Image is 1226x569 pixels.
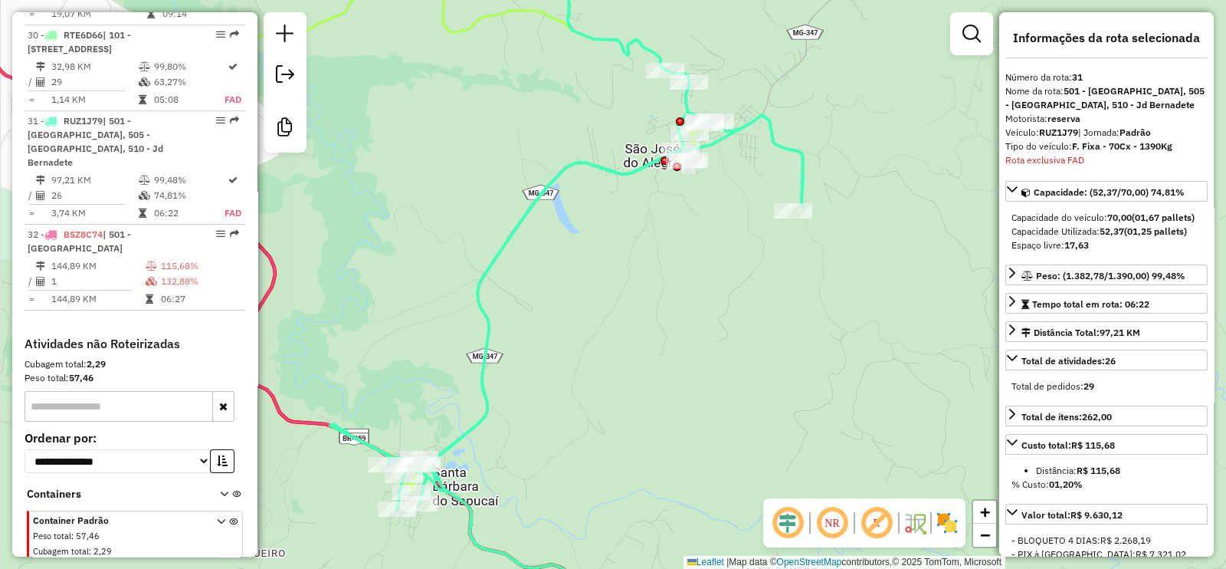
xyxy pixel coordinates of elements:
td: 09:14 [162,6,231,21]
span: 2,29 [93,546,112,557]
span: Containers [27,486,200,502]
td: 63,27% [153,74,225,90]
i: Distância Total [36,261,45,271]
span: 32 - [28,229,131,254]
span: Exibir rótulo [858,505,895,541]
i: % de utilização do peso [139,176,150,185]
td: / [28,74,35,90]
div: Total de pedidos: [1011,380,1201,393]
div: Motorista: [1005,112,1208,126]
a: Nova sessão e pesquisa [270,18,300,53]
strong: 01,20% [1049,479,1083,490]
strong: 52,37 [1100,225,1124,237]
span: Total de atividades: [1021,355,1116,367]
a: Peso: (1.382,78/1.390,00) 99,48% [1005,265,1208,285]
div: Número da rota: [1005,71,1208,84]
strong: 57,46 [69,372,93,383]
h4: Informações da rota selecionada [1005,31,1208,45]
div: Total de itens: [1021,410,1112,424]
div: Nome da rota: [1005,84,1208,112]
td: 144,89 KM [51,291,145,307]
span: BSZ8C74 [64,229,103,240]
td: = [28,6,35,21]
i: % de utilização da cubagem [146,277,157,286]
span: : [89,546,91,557]
strong: R$ 115,68 [1077,465,1120,476]
strong: Padrão [1119,127,1151,138]
i: Distância Total [36,176,45,185]
a: Leaflet [687,557,724,567]
i: Tempo total em rota [139,95,146,104]
em: Opções [216,229,225,238]
div: Capacidade: (52,37/70,00) 74,81% [1005,205,1208,258]
td: 06:27 [160,291,239,307]
a: Capacidade: (52,37/70,00) 74,81% [1005,181,1208,202]
em: Opções [216,30,225,39]
div: Cubagem total: [25,357,245,371]
td: 32,98 KM [51,59,138,74]
i: % de utilização do peso [139,62,150,71]
div: Rota exclusiva FAD [1005,153,1208,167]
strong: reserva [1047,113,1080,124]
strong: 262,00 [1082,411,1112,423]
span: | Jornada: [1078,127,1151,138]
td: 3,74 KM [51,206,138,221]
strong: R$ 9.630,12 [1070,509,1123,521]
li: Distância: [1036,464,1201,478]
div: Capacidade do veículo: [1011,211,1201,225]
img: Fluxo de ruas [903,511,927,535]
i: Rota otimizada [228,62,238,71]
td: 1,14 KM [51,92,138,107]
a: OpenStreetMap [777,557,842,567]
div: Valor total: [1021,508,1123,522]
div: Custo total: [1021,439,1115,452]
a: Valor total:R$ 9.630,12 [1005,504,1208,525]
span: RUZ1J79 [64,115,103,127]
td: FAD [224,206,242,221]
td: 99,80% [153,59,225,74]
td: 132,88% [160,274,239,289]
a: Exportar sessão [270,59,300,94]
strong: 70,00 [1107,212,1132,223]
span: 57,46 [76,531,100,541]
span: Container Padrão [33,514,198,528]
a: Zoom out [973,524,996,547]
i: Tempo total em rota [139,209,146,218]
strong: (01,67 pallets) [1132,212,1195,223]
i: Tempo total em rota [147,9,155,18]
div: Veículo: [1005,126,1208,140]
div: Espaço livre: [1011,238,1201,252]
td: FAD [224,92,242,107]
td: 97,21 KM [51,173,138,188]
a: Distância Total:97,21 KM [1005,321,1208,342]
span: Ocultar NR [814,505,851,541]
td: 115,68% [160,258,239,274]
i: Total de Atividades [36,191,45,200]
td: 06:22 [153,206,225,221]
em: Rota exportada [230,116,239,125]
strong: 31 [1072,71,1083,83]
span: R$ 7.321,02 [1136,548,1186,560]
span: Cubagem total [33,546,89,557]
span: Peso: (1.382,78/1.390,00) 99,48% [1036,270,1185,281]
div: Distância Total: [1021,326,1140,340]
span: : [71,531,74,541]
a: Total de atividades:26 [1005,350,1208,370]
strong: R$ 115,68 [1071,439,1115,451]
td: 144,89 KM [51,258,145,274]
span: Capacidade: (52,37/70,00) 74,81% [1034,186,1185,198]
i: % de utilização da cubagem [139,191,150,200]
strong: 501 - [GEOGRAPHIC_DATA], 505 - [GEOGRAPHIC_DATA], 510 - Jd Bernadete [1005,85,1205,110]
td: 74,81% [153,188,225,203]
span: | 501 - [GEOGRAPHIC_DATA] [28,229,131,254]
em: Opções [216,116,225,125]
span: R$ 2.268,19 [1100,534,1151,546]
img: Exibir/Ocultar setores [935,511,959,535]
span: 30 - [28,29,131,54]
div: Peso total: [25,371,245,385]
a: Total de itens:262,00 [1005,406,1208,426]
td: = [28,206,35,221]
td: / [28,274,35,289]
a: Custo total:R$ 115,68 [1005,434,1208,455]
strong: 17,63 [1064,239,1089,251]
